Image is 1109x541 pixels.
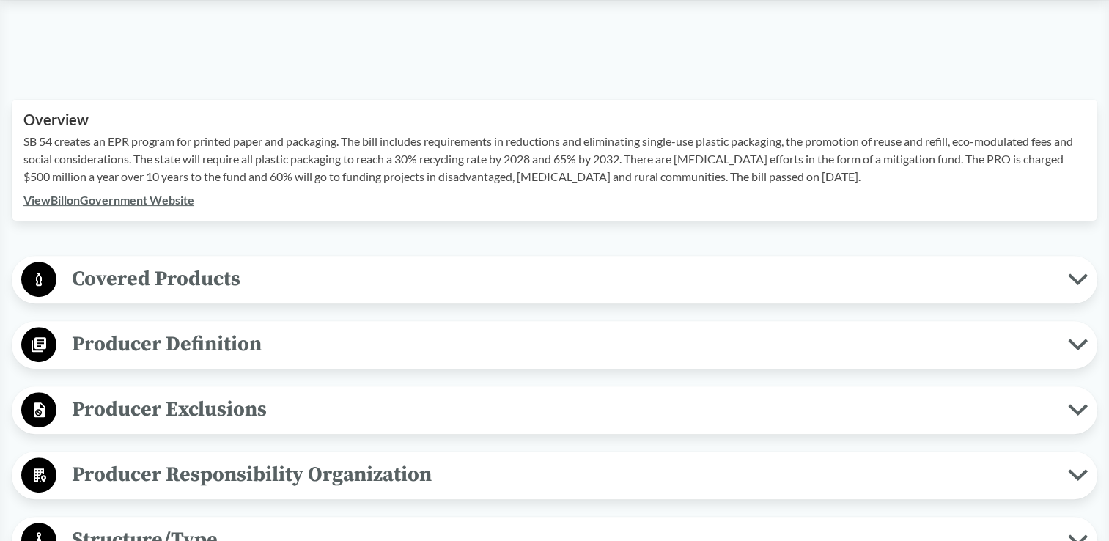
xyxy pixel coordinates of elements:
[23,193,194,207] a: ViewBillonGovernment Website
[17,457,1092,494] button: Producer Responsibility Organization
[17,326,1092,364] button: Producer Definition
[17,261,1092,298] button: Covered Products
[56,262,1068,295] span: Covered Products
[56,328,1068,361] span: Producer Definition
[23,133,1086,185] p: SB 54 creates an EPR program for printed paper and packaging. The bill includes requirements in r...
[56,393,1068,426] span: Producer Exclusions
[17,391,1092,429] button: Producer Exclusions
[23,111,1086,128] h2: Overview
[56,458,1068,491] span: Producer Responsibility Organization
